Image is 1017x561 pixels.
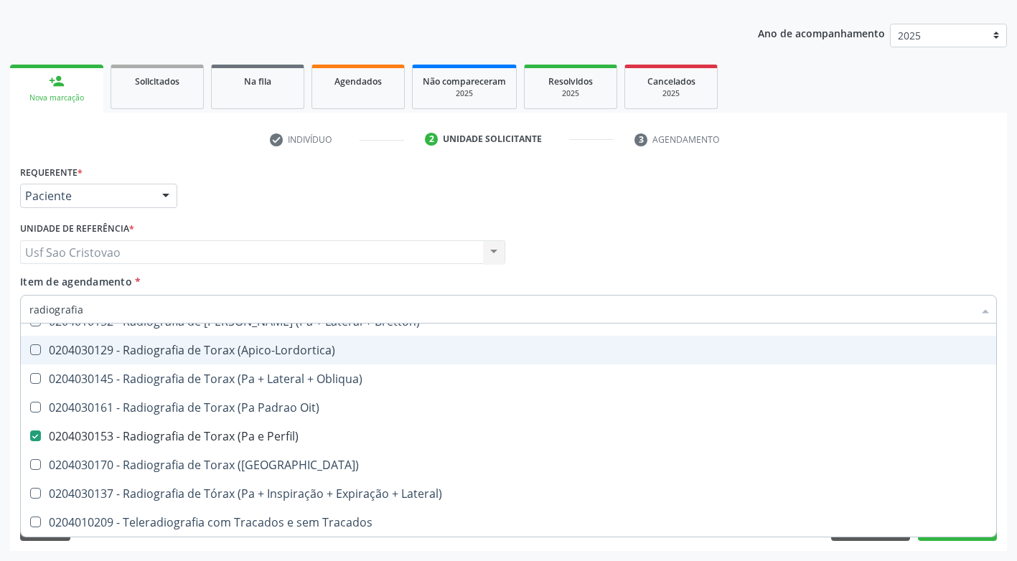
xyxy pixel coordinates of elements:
div: 0204030137 - Radiografia de Tórax (Pa + Inspiração + Expiração + Lateral) [29,488,988,499]
div: 2025 [635,88,707,99]
div: 2 [425,133,438,146]
div: 0204030170 - Radiografia de Torax ([GEOGRAPHIC_DATA]) [29,459,988,471]
div: 0204030129 - Radiografia de Torax (Apico-Lordortica) [29,344,988,356]
div: 2025 [535,88,606,99]
span: Não compareceram [423,75,506,88]
div: 0204010209 - Teleradiografia com Tracados e sem Tracados [29,517,988,528]
div: 2025 [423,88,506,99]
span: Na fila [244,75,271,88]
div: 0204030145 - Radiografia de Torax (Pa + Lateral + Obliqua) [29,373,988,385]
label: Unidade de referência [20,218,134,240]
span: Item de agendamento [20,275,132,288]
div: Unidade solicitante [443,133,542,146]
div: person_add [49,73,65,89]
div: 0204030153 - Radiografia de Torax (Pa e Perfil) [29,430,988,442]
span: Cancelados [647,75,695,88]
input: Buscar por procedimentos [29,295,973,324]
div: Nova marcação [20,93,93,103]
span: Solicitados [135,75,179,88]
div: 0204030161 - Radiografia de Torax (Pa Padrao Oit) [29,402,988,413]
label: Requerente [20,161,83,184]
span: Paciente [25,189,148,203]
span: Resolvidos [548,75,593,88]
p: Ano de acompanhamento [758,24,885,42]
span: Agendados [334,75,382,88]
